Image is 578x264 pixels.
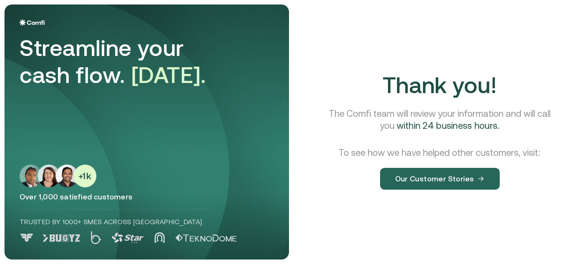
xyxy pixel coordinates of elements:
[154,232,165,243] img: Logo 4
[43,234,80,242] img: Logo 1
[380,168,500,190] button: Our Customer Stories
[131,62,206,88] span: [DATE].
[20,35,230,89] div: Streamline your cash flow.
[339,147,541,159] p: To see how we have helped other customers, visit:
[397,121,500,131] span: within 24 business hours.
[327,108,552,132] p: The Comfi team will review your information and will call you
[175,234,237,242] img: Logo 5
[383,72,497,98] span: Thank you!
[91,231,101,244] img: Logo 2
[20,192,274,202] p: Over 1,000 satisfied customers
[112,233,144,243] img: Logo 3
[20,217,213,227] p: Trusted by 1000+ SMEs across [GEOGRAPHIC_DATA]
[20,234,34,242] img: Logo 0
[380,159,500,190] a: Our Customer Stories
[20,20,45,26] img: Logo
